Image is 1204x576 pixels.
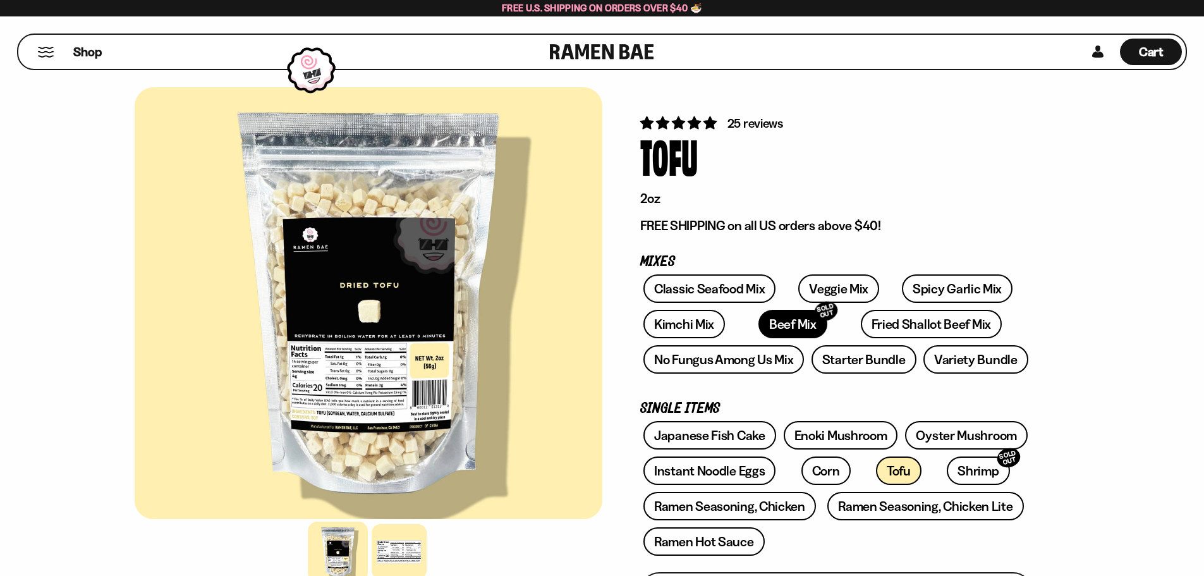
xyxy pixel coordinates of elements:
[947,457,1009,485] a: ShrimpSOLD OUT
[798,274,879,303] a: Veggie Mix
[640,190,1032,207] p: 2oz
[640,403,1032,415] p: Single Items
[640,115,719,131] span: 4.80 stars
[812,299,840,324] div: SOLD OUT
[643,421,776,450] a: Japanese Fish Cake
[827,492,1023,520] a: Ramen Seasoning, Chicken Lite
[643,274,775,303] a: Classic Seafood Mix
[727,116,783,131] span: 25 reviews
[643,527,765,556] a: Ramen Hot Sauce
[643,310,725,338] a: Kimchi Mix
[73,39,102,65] a: Shop
[812,345,916,374] a: Starter Bundle
[640,218,1032,234] p: FREE SHIPPING on all US orders above $40!
[905,421,1028,450] a: Oyster Mushroom
[643,457,775,485] a: Instant Noodle Eggs
[1120,35,1182,69] a: Cart
[73,44,102,61] span: Shop
[784,421,898,450] a: Enoki Mushroom
[801,457,851,485] a: Corn
[643,492,816,520] a: Ramen Seasoning, Chicken
[923,345,1028,374] a: Variety Bundle
[640,256,1032,268] p: Mixes
[1139,44,1164,59] span: Cart
[640,132,698,180] div: Tofu
[902,274,1012,303] a: Spicy Garlic Mix
[861,310,1002,338] a: Fried Shallot Beef Mix
[37,47,54,58] button: Mobile Menu Trigger
[643,345,804,374] a: No Fungus Among Us Mix
[758,310,827,338] a: Beef MixSOLD OUT
[995,446,1023,470] div: SOLD OUT
[502,2,702,14] span: Free U.S. Shipping on Orders over $40 🍜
